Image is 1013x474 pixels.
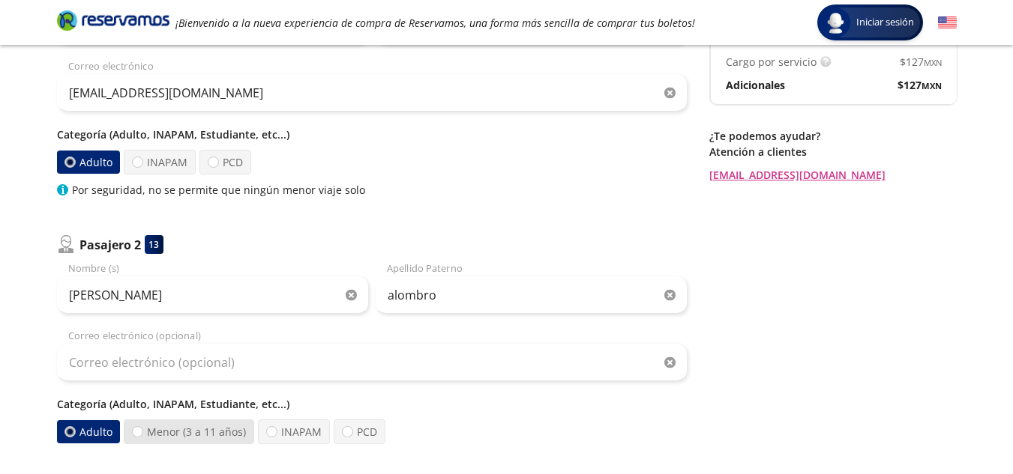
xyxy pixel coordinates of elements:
p: Cargo por servicio [726,54,817,70]
span: Iniciar sesión [850,15,920,30]
label: Adulto [57,420,120,443]
button: English [938,13,957,32]
small: MXN [922,80,942,91]
div: 13 [145,235,163,254]
label: PCD [334,419,385,444]
p: Categoría (Adulto, INAPAM, Estudiante, etc...) [57,396,687,412]
input: Apellido Paterno [376,276,687,314]
p: ¿Te podemos ayudar? [709,128,957,144]
p: Categoría (Adulto, INAPAM, Estudiante, etc...) [57,127,687,142]
i: Brand Logo [57,9,169,31]
label: Menor (3 a 11 años) [124,419,254,444]
p: Atención a clientes [709,144,957,159]
em: ¡Bienvenido a la nueva experiencia de compra de Reservamos, una forma más sencilla de comprar tus... [175,16,695,30]
a: [EMAIL_ADDRESS][DOMAIN_NAME] [709,167,957,183]
input: Nombre (s) [57,276,368,314]
label: INAPAM [124,150,196,174]
p: Por seguridad, no se permite que ningún menor viaje solo [72,182,365,198]
label: PCD [199,150,251,174]
label: INAPAM [258,419,330,444]
span: $ 127 [898,77,942,93]
span: $ 127 [900,54,942,70]
label: Adulto [57,151,120,174]
iframe: Messagebird Livechat Widget [926,387,998,459]
p: Pasajero 2 [79,236,141,254]
input: Correo electrónico [57,74,687,112]
p: Adicionales [726,77,785,93]
input: Correo electrónico (opcional) [57,344,687,381]
a: Brand Logo [57,9,169,36]
small: MXN [924,57,942,68]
